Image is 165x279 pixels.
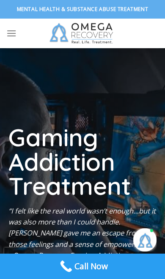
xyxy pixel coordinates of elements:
span: Call Now [74,260,108,273]
iframe: reCAPTCHA [4,248,34,273]
p: – Omega Recovery Gaming Addiction Treatment Client [8,205,157,272]
a: Menu [6,23,16,44]
img: Omega Recovery [46,19,120,48]
h1: Gaming Addiction Treatment [8,125,157,198]
em: “I felt like the real world wasn’t enough…but it was also more than I could handle. [PERSON_NAME]... [8,206,156,249]
strong: Mental Health & Substance Abuse Treatment [17,5,148,13]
